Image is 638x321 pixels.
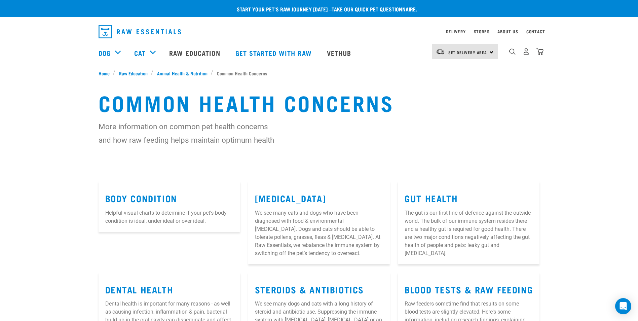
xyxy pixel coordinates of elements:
a: Dog [99,48,111,58]
span: Raw Education [119,70,148,77]
p: Helpful visual charts to determine if your pet's body condition is ideal, under ideal or over ideal. [105,209,233,225]
h1: Common Health Concerns [99,90,540,114]
a: [MEDICAL_DATA] [255,195,326,201]
img: home-icon@2x.png [536,48,543,55]
div: Open Intercom Messenger [615,298,631,314]
span: Set Delivery Area [448,51,487,53]
a: Home [99,70,113,77]
a: Cat [134,48,146,58]
p: More information on common pet health concerns and how raw feeding helps maintain optimum health [99,120,275,147]
img: van-moving.png [436,49,445,55]
span: Home [99,70,110,77]
a: Stores [474,30,490,33]
span: Animal Health & Nutrition [157,70,208,77]
a: Blood Tests & Raw Feeding [405,287,533,292]
a: Contact [526,30,545,33]
nav: dropdown navigation [93,22,545,41]
a: Body Condition [105,195,177,201]
a: Dental Health [105,287,174,292]
p: We see many cats and dogs who have been diagnosed with food & environmental [MEDICAL_DATA]. Dogs ... [255,209,383,257]
a: About Us [497,30,518,33]
a: Vethub [320,39,360,66]
a: Animal Health & Nutrition [153,70,211,77]
img: user.png [523,48,530,55]
a: Steroids & Antibiotics [255,287,364,292]
a: Get started with Raw [229,39,320,66]
a: Raw Education [162,39,228,66]
a: Raw Education [115,70,151,77]
a: Gut Health [405,195,458,201]
img: home-icon-1@2x.png [509,48,516,55]
a: Delivery [446,30,465,33]
img: Raw Essentials Logo [99,25,181,38]
nav: breadcrumbs [99,70,540,77]
a: take our quick pet questionnaire. [332,7,417,10]
p: The gut is our first line of defence against the outside world. The bulk of our immune system res... [405,209,533,257]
